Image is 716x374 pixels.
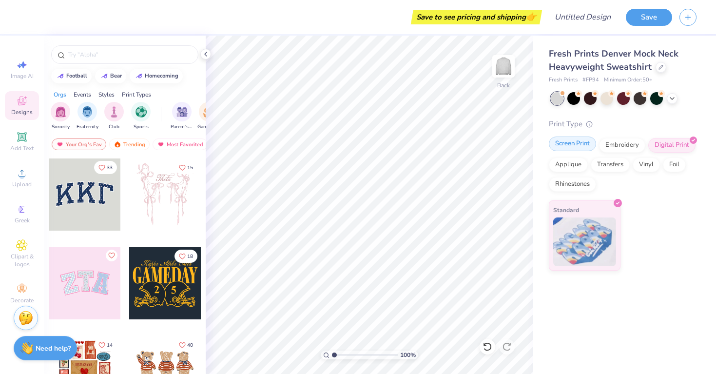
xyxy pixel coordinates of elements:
[56,141,64,148] img: most_fav.gif
[54,90,66,99] div: Orgs
[549,118,697,130] div: Print Type
[52,138,106,150] div: Your Org's Fav
[174,250,197,263] button: Like
[11,108,33,116] span: Designs
[135,73,143,79] img: trend_line.gif
[663,157,686,172] div: Foil
[82,106,93,118] img: Fraternity Image
[553,205,579,215] span: Standard
[134,123,149,131] span: Sports
[497,81,510,90] div: Back
[197,102,220,131] button: filter button
[104,102,124,131] button: filter button
[599,138,645,153] div: Embroidery
[171,123,193,131] span: Parent's Weekend
[51,102,70,131] div: filter for Sorority
[100,73,108,79] img: trend_line.gif
[77,102,98,131] button: filter button
[10,296,34,304] span: Decorate
[57,73,64,79] img: trend_line.gif
[122,90,151,99] div: Print Types
[135,106,147,118] img: Sports Image
[11,72,34,80] span: Image AI
[12,180,32,188] span: Upload
[51,102,70,131] button: filter button
[94,338,117,352] button: Like
[626,9,672,26] button: Save
[51,69,92,83] button: football
[77,123,98,131] span: Fraternity
[36,344,71,353] strong: Need help?
[553,217,616,266] img: Standard
[130,69,183,83] button: homecoming
[10,144,34,152] span: Add Text
[549,48,678,73] span: Fresh Prints Denver Mock Neck Heavyweight Sweatshirt
[176,106,188,118] img: Parent's Weekend Image
[633,157,660,172] div: Vinyl
[171,102,193,131] div: filter for Parent's Weekend
[114,141,121,148] img: trending.gif
[94,161,117,174] button: Like
[107,165,113,170] span: 33
[549,137,596,151] div: Screen Print
[648,138,696,153] div: Digital Print
[187,165,193,170] span: 15
[197,123,220,131] span: Game Day
[109,106,119,118] img: Club Image
[591,157,630,172] div: Transfers
[52,123,70,131] span: Sorority
[98,90,115,99] div: Styles
[187,343,193,348] span: 40
[174,338,197,352] button: Like
[104,102,124,131] div: filter for Club
[547,7,619,27] input: Untitled Design
[400,351,416,359] span: 100 %
[171,102,193,131] button: filter button
[66,73,87,79] div: football
[55,106,66,118] img: Sorority Image
[77,102,98,131] div: filter for Fraternity
[187,254,193,259] span: 18
[145,73,178,79] div: homecoming
[106,250,117,261] button: Like
[549,157,588,172] div: Applique
[131,102,151,131] div: filter for Sports
[153,138,208,150] div: Most Favorited
[197,102,220,131] div: filter for Game Day
[110,73,122,79] div: bear
[549,177,596,192] div: Rhinestones
[157,141,165,148] img: most_fav.gif
[131,102,151,131] button: filter button
[109,123,119,131] span: Club
[107,343,113,348] span: 14
[67,50,192,59] input: Try "Alpha"
[74,90,91,99] div: Events
[203,106,214,118] img: Game Day Image
[604,76,653,84] span: Minimum Order: 50 +
[549,76,578,84] span: Fresh Prints
[582,76,599,84] span: # FP94
[15,217,30,224] span: Greek
[109,138,150,150] div: Trending
[494,57,513,76] img: Back
[5,253,39,268] span: Clipart & logos
[174,161,197,174] button: Like
[413,10,540,24] div: Save to see pricing and shipping
[95,69,126,83] button: bear
[526,11,537,22] span: 👉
